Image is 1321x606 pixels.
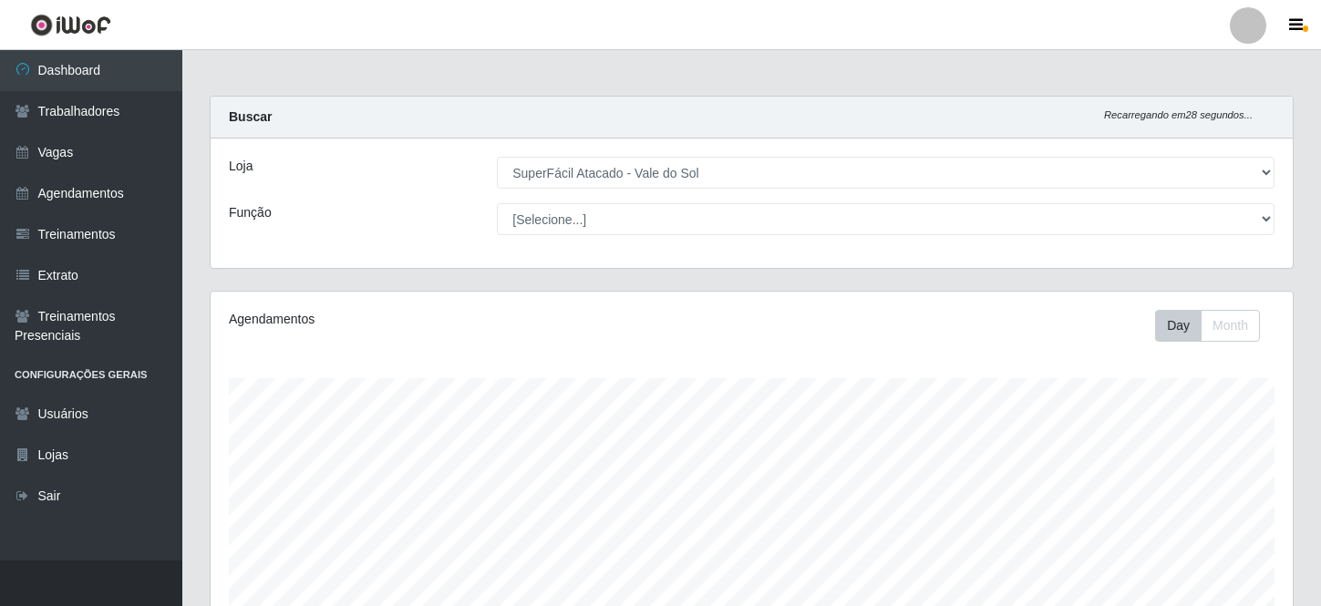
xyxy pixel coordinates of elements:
[229,109,272,124] strong: Buscar
[229,310,648,329] div: Agendamentos
[229,157,253,176] label: Loja
[30,14,111,36] img: CoreUI Logo
[1155,310,1260,342] div: First group
[1155,310,1275,342] div: Toolbar with button groups
[229,203,272,222] label: Função
[1201,310,1260,342] button: Month
[1104,109,1253,120] i: Recarregando em 28 segundos...
[1155,310,1202,342] button: Day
